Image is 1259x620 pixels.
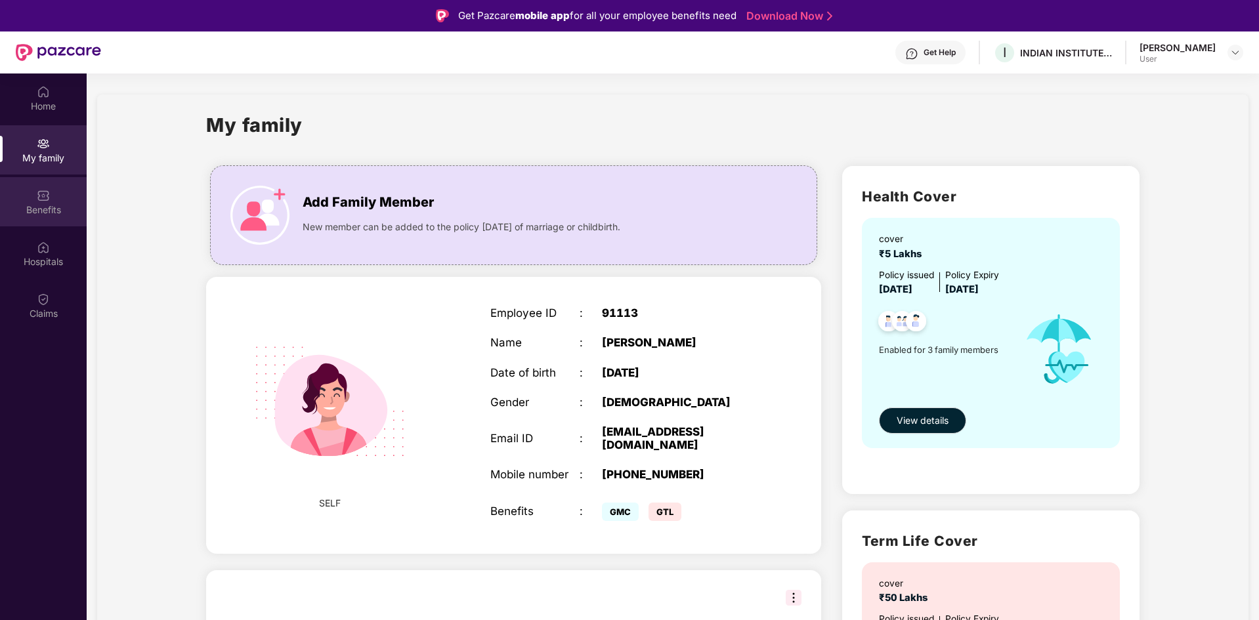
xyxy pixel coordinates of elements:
[879,248,927,260] span: ₹5 Lakhs
[1003,45,1006,60] span: I
[862,530,1120,552] h2: Term Life Cover
[879,407,966,434] button: View details
[1140,54,1216,64] div: User
[490,432,580,445] div: Email ID
[235,307,424,496] img: svg+xml;base64,PHN2ZyB4bWxucz0iaHR0cDovL3d3dy53My5vcmcvMjAwMC9zdmciIHdpZHRoPSIyMjQiIGhlaWdodD0iMT...
[602,503,639,521] span: GMC
[897,413,949,428] span: View details
[515,9,570,22] strong: mobile app
[458,8,736,24] div: Get Pazcare for all your employee benefits need
[230,186,289,245] img: icon
[37,85,50,98] img: svg+xml;base64,PHN2ZyBpZD0iSG9tZSIgeG1sbnM9Imh0dHA6Ly93d3cudzMub3JnLzIwMDAvc3ZnIiB3aWR0aD0iMjAiIG...
[16,44,101,61] img: New Pazcare Logo
[862,186,1120,207] h2: Health Cover
[490,505,580,518] div: Benefits
[905,47,918,60] img: svg+xml;base64,PHN2ZyBpZD0iSGVscC0zMngzMiIgeG1sbnM9Imh0dHA6Ly93d3cudzMub3JnLzIwMDAvc3ZnIiB3aWR0aD...
[602,425,758,451] div: [EMAIL_ADDRESS][DOMAIN_NAME]
[602,306,758,320] div: 91113
[1011,298,1107,401] img: icon
[872,307,905,339] img: svg+xml;base64,PHN2ZyB4bWxucz0iaHR0cDovL3d3dy53My5vcmcvMjAwMC9zdmciIHdpZHRoPSI0OC45NDMiIGhlaWdodD...
[602,336,758,349] div: [PERSON_NAME]
[879,343,1011,356] span: Enabled for 3 family members
[580,306,602,320] div: :
[602,366,758,379] div: [DATE]
[1230,47,1241,58] img: svg+xml;base64,PHN2ZyBpZD0iRHJvcGRvd24tMzJ4MzIiIHhtbG5zPSJodHRwOi8vd3d3LnczLm9yZy8yMDAwL3N2ZyIgd2...
[206,110,303,140] h1: My family
[879,232,927,247] div: cover
[580,396,602,409] div: :
[580,468,602,481] div: :
[746,9,828,23] a: Download Now
[602,396,758,409] div: [DEMOGRAPHIC_DATA]
[580,366,602,379] div: :
[580,336,602,349] div: :
[945,268,999,283] div: Policy Expiry
[37,293,50,306] img: svg+xml;base64,PHN2ZyBpZD0iQ2xhaW0iIHhtbG5zPSJodHRwOi8vd3d3LnczLm9yZy8yMDAwL3N2ZyIgd2lkdGg9IjIwIi...
[580,505,602,518] div: :
[490,396,580,409] div: Gender
[945,283,979,295] span: [DATE]
[37,137,50,150] img: svg+xml;base64,PHN2ZyB3aWR0aD0iMjAiIGhlaWdodD0iMjAiIHZpZXdCb3g9IjAgMCAyMCAyMCIgZmlsbD0ibm9uZSIgeG...
[924,47,956,58] div: Get Help
[886,307,918,339] img: svg+xml;base64,PHN2ZyB4bWxucz0iaHR0cDovL3d3dy53My5vcmcvMjAwMC9zdmciIHdpZHRoPSI0OC45MTUiIGhlaWdodD...
[37,241,50,254] img: svg+xml;base64,PHN2ZyBpZD0iSG9zcGl0YWxzIiB4bWxucz0iaHR0cDovL3d3dy53My5vcmcvMjAwMC9zdmciIHdpZHRoPS...
[436,9,449,22] img: Logo
[879,268,934,283] div: Policy issued
[602,468,758,481] div: [PHONE_NUMBER]
[490,366,580,379] div: Date of birth
[490,306,580,320] div: Employee ID
[319,496,341,510] span: SELF
[1020,47,1112,59] div: INDIAN INSTITUTE OF PACKAGING
[490,336,580,349] div: Name
[879,283,912,295] span: [DATE]
[490,468,580,481] div: Mobile number
[649,503,681,521] span: GTL
[879,592,933,604] span: ₹50 Lakhs
[303,192,434,213] span: Add Family Member
[879,577,933,591] div: cover
[900,307,932,339] img: svg+xml;base64,PHN2ZyB4bWxucz0iaHR0cDovL3d3dy53My5vcmcvMjAwMC9zdmciIHdpZHRoPSI0OC45NDMiIGhlaWdodD...
[827,9,832,23] img: Stroke
[37,189,50,202] img: svg+xml;base64,PHN2ZyBpZD0iQmVuZWZpdHMiIHhtbG5zPSJodHRwOi8vd3d3LnczLm9yZy8yMDAwL3N2ZyIgd2lkdGg9Ij...
[786,590,801,606] img: svg+xml;base64,PHN2ZyB3aWR0aD0iMzIiIGhlaWdodD0iMzIiIHZpZXdCb3g9IjAgMCAzMiAzMiIgZmlsbD0ibm9uZSIgeG...
[303,220,620,234] span: New member can be added to the policy [DATE] of marriage or childbirth.
[580,432,602,445] div: :
[1140,41,1216,54] div: [PERSON_NAME]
